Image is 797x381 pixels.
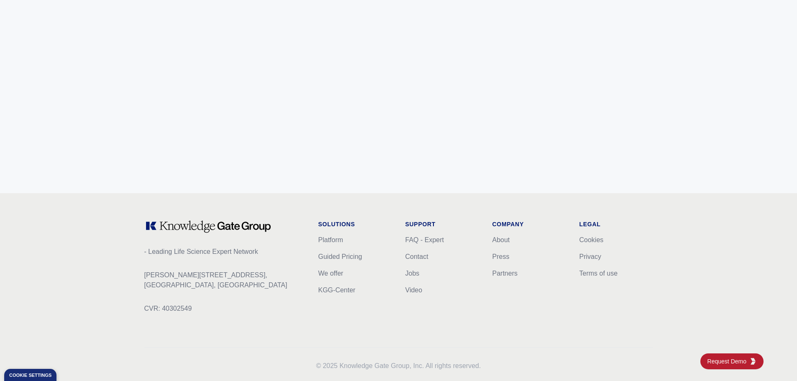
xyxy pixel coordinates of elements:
[707,357,750,366] span: Request Demo
[144,361,653,371] p: 2025 Knowledge Gate Group, Inc. All rights reserved.
[579,220,653,228] h1: Legal
[405,220,479,228] h1: Support
[750,358,756,365] img: KGG
[318,270,343,277] a: We offer
[318,236,343,243] a: Platform
[405,270,420,277] a: Jobs
[492,236,510,243] a: About
[144,247,305,257] p: - Leading Life Science Expert Network
[579,270,618,277] a: Terms of use
[318,286,356,294] a: KGG-Center
[755,341,797,381] iframe: Chat Widget
[405,286,423,294] a: Video
[316,362,321,369] span: ©
[144,270,305,290] p: [PERSON_NAME][STREET_ADDRESS], [GEOGRAPHIC_DATA], [GEOGRAPHIC_DATA]
[144,304,305,314] p: CVR: 40302549
[492,220,566,228] h1: Company
[9,373,51,378] div: Cookie settings
[492,253,510,260] a: Press
[318,220,392,228] h1: Solutions
[405,236,444,243] a: FAQ - Expert
[579,236,604,243] a: Cookies
[579,253,601,260] a: Privacy
[318,253,362,260] a: Guided Pricing
[700,353,764,369] a: Request DemoKGG
[492,270,518,277] a: Partners
[405,253,428,260] a: Contact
